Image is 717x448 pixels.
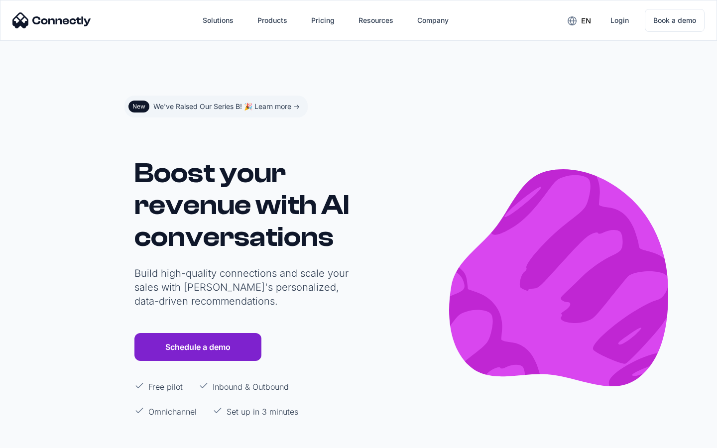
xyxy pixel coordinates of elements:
[303,8,343,32] a: Pricing
[581,14,591,28] div: en
[358,13,393,27] div: Resources
[134,333,261,361] a: Schedule a demo
[148,381,183,393] p: Free pilot
[134,157,354,253] h1: Boost your revenue with AI conversations
[10,430,60,445] aside: Language selected: English
[311,13,335,27] div: Pricing
[417,13,449,27] div: Company
[134,266,354,308] p: Build high-quality connections and scale your sales with [PERSON_NAME]'s personalized, data-drive...
[124,96,308,117] a: NewWe've Raised Our Series B! 🎉 Learn more ->
[203,13,234,27] div: Solutions
[257,13,287,27] div: Products
[602,8,637,32] a: Login
[153,100,300,113] div: We've Raised Our Series B! 🎉 Learn more ->
[213,381,289,393] p: Inbound & Outbound
[132,103,145,111] div: New
[148,406,197,418] p: Omnichannel
[20,431,60,445] ul: Language list
[12,12,91,28] img: Connectly Logo
[227,406,298,418] p: Set up in 3 minutes
[645,9,705,32] a: Book a demo
[610,13,629,27] div: Login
